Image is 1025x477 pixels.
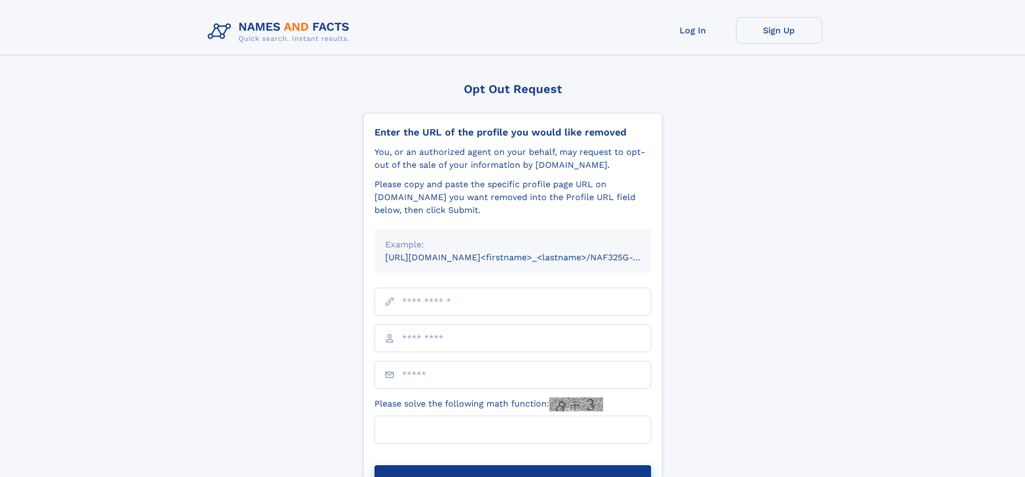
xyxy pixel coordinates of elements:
[203,17,358,46] img: Logo Names and Facts
[736,17,822,44] a: Sign Up
[374,178,651,217] div: Please copy and paste the specific profile page URL on [DOMAIN_NAME] you want removed into the Pr...
[385,238,640,251] div: Example:
[385,252,671,262] small: [URL][DOMAIN_NAME]<firstname>_<lastname>/NAF325G-xxxxxxxx
[374,397,603,411] label: Please solve the following math function:
[374,126,651,138] div: Enter the URL of the profile you would like removed
[374,146,651,172] div: You, or an authorized agent on your behalf, may request to opt-out of the sale of your informatio...
[363,82,662,96] div: Opt Out Request
[650,17,736,44] a: Log In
